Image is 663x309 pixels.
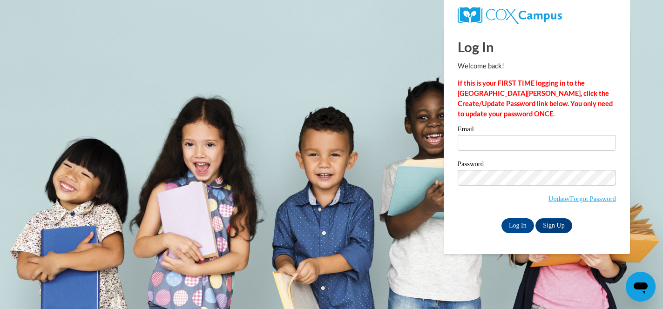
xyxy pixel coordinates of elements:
[458,126,616,135] label: Email
[458,61,616,71] p: Welcome back!
[458,79,613,118] strong: If this is your FIRST TIME logging in to the [GEOGRAPHIC_DATA][PERSON_NAME], click the Create/Upd...
[548,195,616,202] a: Update/Forgot Password
[458,7,616,24] a: COX Campus
[458,7,562,24] img: COX Campus
[535,218,572,233] a: Sign Up
[501,218,534,233] input: Log In
[458,37,616,56] h1: Log In
[626,272,656,302] iframe: Button to launch messaging window
[458,161,616,170] label: Password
